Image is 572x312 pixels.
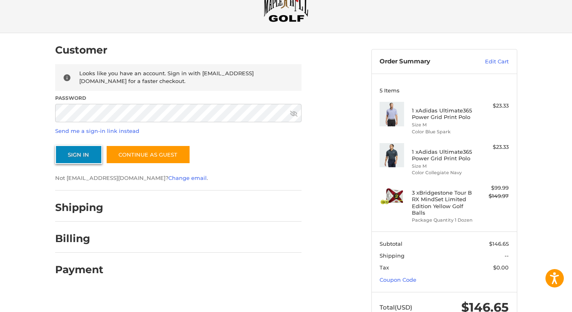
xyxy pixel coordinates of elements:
[476,184,509,192] div: $99.99
[493,264,509,271] span: $0.00
[412,163,474,170] li: Size M
[55,94,302,102] label: Password
[55,174,302,182] p: Not [EMAIL_ADDRESS][DOMAIN_NAME]? .
[168,175,207,181] a: Change email
[380,252,404,259] span: Shipping
[476,192,509,200] div: $149.97
[380,264,389,271] span: Tax
[106,145,190,164] a: Continue as guest
[412,107,474,121] h4: 1 x Adidas Ultimate365 Power Grid Print Polo
[467,58,509,66] a: Edit Cart
[380,240,402,247] span: Subtotal
[55,44,107,56] h2: Customer
[55,263,103,276] h2: Payment
[380,87,509,94] h3: 5 Items
[55,232,103,245] h2: Billing
[380,276,416,283] a: Coupon Code
[55,145,102,164] button: Sign In
[412,121,474,128] li: Size M
[505,252,509,259] span: --
[412,169,474,176] li: Color Collegiate Navy
[489,240,509,247] span: $146.65
[79,70,254,85] span: Looks like you have an account. Sign in with [EMAIL_ADDRESS][DOMAIN_NAME] for a faster checkout.
[476,143,509,151] div: $23.33
[412,148,474,162] h4: 1 x Adidas Ultimate365 Power Grid Print Polo
[412,189,474,216] h4: 3 x Bridgestone Tour B RX MindSet Limited Edition Yellow Golf Balls
[412,128,474,135] li: Color Blue Spark
[476,102,509,110] div: $23.33
[380,58,467,66] h3: Order Summary
[55,201,103,214] h2: Shipping
[55,128,139,134] a: Send me a sign-in link instead
[380,303,412,311] span: Total (USD)
[412,217,474,224] li: Package Quantity 1 Dozen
